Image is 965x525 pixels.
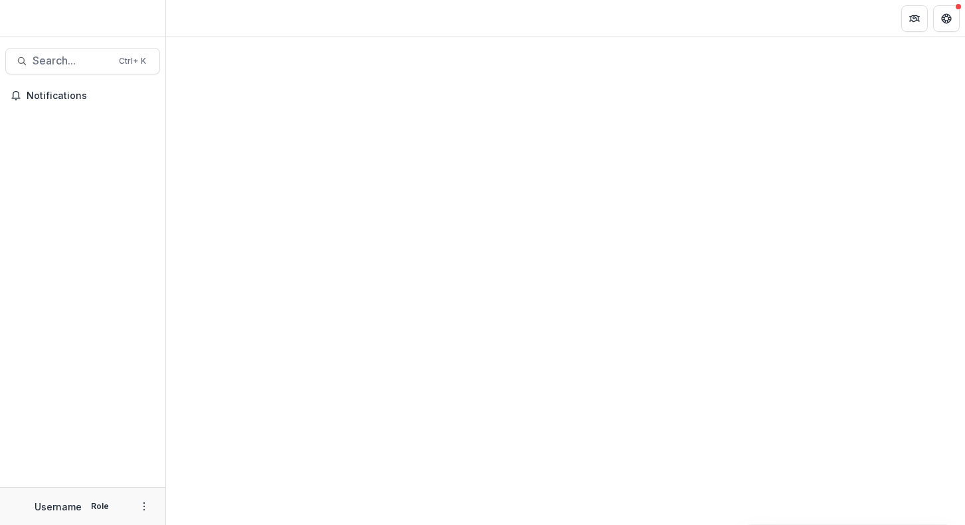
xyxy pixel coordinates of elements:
button: More [136,498,152,514]
button: Search... [5,48,160,74]
span: Notifications [27,90,155,102]
span: Search... [33,54,111,67]
button: Notifications [5,85,160,106]
button: Get Help [933,5,960,32]
p: Username [35,500,82,514]
button: Partners [901,5,928,32]
div: Ctrl + K [116,54,149,68]
p: Role [87,500,113,512]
